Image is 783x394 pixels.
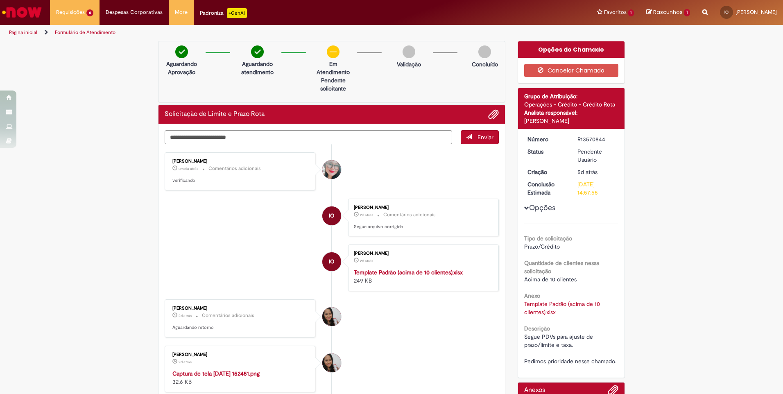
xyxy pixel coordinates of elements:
[172,159,309,164] div: [PERSON_NAME]
[202,312,254,319] small: Comentários adicionais
[524,117,619,125] div: [PERSON_NAME]
[724,9,729,15] span: IO
[653,8,683,16] span: Rascunhos
[524,276,577,283] span: Acima de 10 clientes
[354,269,463,276] a: Template Padrão (acima de 10 clientes).xlsx
[577,168,597,176] span: 5d atrás
[106,8,163,16] span: Despesas Corporativas
[360,213,373,217] time: 29/09/2025 15:29:07
[238,60,277,76] p: Aguardando atendimento
[179,313,192,318] time: 29/09/2025 15:25:51
[251,45,264,58] img: check-circle-green.png
[518,41,625,58] div: Opções do Chamado
[179,166,198,171] span: um dia atrás
[403,45,415,58] img: img-circle-grey.png
[86,9,93,16] span: 6
[172,370,260,377] a: Captura de tela [DATE] 152451.png
[56,8,85,16] span: Requisições
[360,258,373,263] time: 29/09/2025 15:28:41
[172,324,309,331] p: Aguardando retorno
[327,45,339,58] img: circle-minus.png
[175,45,188,58] img: check-circle-green.png
[322,206,341,225] div: Italoelmo OliveiraCavalcanteJunior
[313,76,353,93] p: Pendente solicitante
[165,130,452,144] textarea: Digite sua mensagem aqui...
[577,168,597,176] time: 26/09/2025 14:29:57
[524,92,619,100] div: Grupo de Atribuição:
[628,9,634,16] span: 1
[172,177,309,184] p: verificando
[162,60,201,76] p: Aguardando Aprovação
[322,252,341,271] div: Italoelmo OliveiraCavalcanteJunior
[524,387,545,394] h2: Anexos
[329,206,334,226] span: IO
[524,333,616,365] span: Segue PDVs para ajuste de prazo/limite e taxa. Pedimos prioridade nesse chamado.
[172,306,309,311] div: [PERSON_NAME]
[313,60,353,76] p: Em Atendimento
[524,325,550,332] b: Descrição
[329,252,334,272] span: IO
[521,168,572,176] dt: Criação
[322,160,341,179] div: Franciele Fernanda Melo dos Santos
[521,180,572,197] dt: Conclusão Estimada
[322,307,341,326] div: Valeria Maria Da Conceicao
[322,353,341,372] div: Valeria Maria Da Conceicao
[577,168,616,176] div: 26/09/2025 14:29:57
[524,292,540,299] b: Anexo
[524,64,619,77] button: Cancelar Chamado
[354,224,490,230] p: Segue arquivo corrigido
[179,360,192,365] time: 29/09/2025 15:25:03
[524,109,619,117] div: Analista responsável:
[521,147,572,156] dt: Status
[1,4,43,20] img: ServiceNow
[383,211,436,218] small: Comentários adicionais
[646,9,690,16] a: Rascunhos
[461,130,499,144] button: Enviar
[521,135,572,143] dt: Número
[397,60,421,68] p: Validação
[524,243,560,250] span: Prazo/Crédito
[6,25,516,40] ul: Trilhas de página
[524,100,619,109] div: Operações - Crédito - Crédito Rota
[477,134,493,141] span: Enviar
[172,352,309,357] div: [PERSON_NAME]
[472,60,498,68] p: Concluído
[604,8,627,16] span: Favoritos
[684,9,690,16] span: 1
[524,235,572,242] b: Tipo de solicitação
[165,111,265,118] h2: Solicitação de Limite e Prazo Rota Histórico de tíquete
[735,9,777,16] span: [PERSON_NAME]
[478,45,491,58] img: img-circle-grey.png
[360,258,373,263] span: 2d atrás
[9,29,37,36] a: Página inicial
[179,166,198,171] time: 29/09/2025 19:48:57
[172,369,309,386] div: 32.6 KB
[55,29,115,36] a: Formulário de Atendimento
[488,109,499,120] button: Adicionar anexos
[179,313,192,318] span: 2d atrás
[360,213,373,217] span: 2d atrás
[354,251,490,256] div: [PERSON_NAME]
[577,147,616,164] div: Pendente Usuário
[354,268,490,285] div: 249 KB
[524,300,602,316] a: Download de Template Padrão (acima de 10 clientes).xlsx
[524,259,599,275] b: Quantidade de clientes nessa solicitação
[354,205,490,210] div: [PERSON_NAME]
[200,8,247,18] div: Padroniza
[577,180,616,197] div: [DATE] 14:57:55
[179,360,192,365] span: 2d atrás
[175,8,188,16] span: More
[577,135,616,143] div: R13570844
[227,8,247,18] p: +GenAi
[208,165,261,172] small: Comentários adicionais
